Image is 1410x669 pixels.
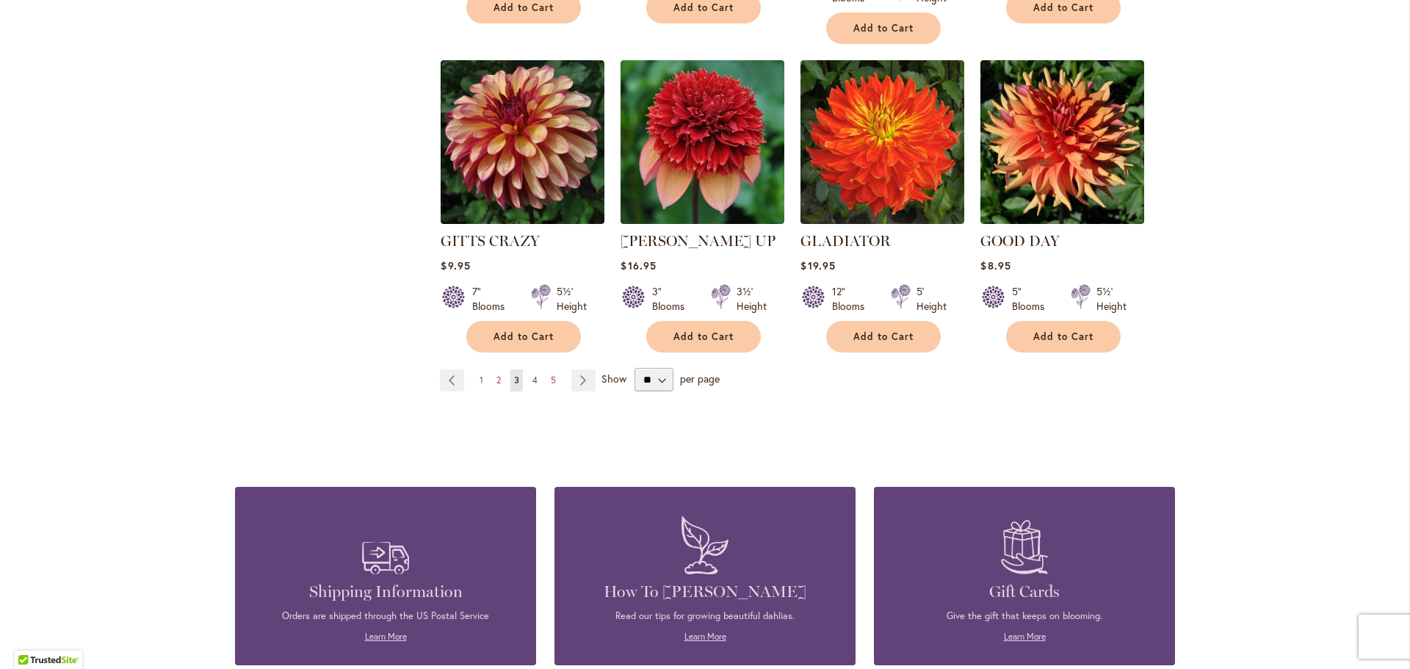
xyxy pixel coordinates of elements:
iframe: Launch Accessibility Center [11,617,52,658]
img: GITTY UP [621,60,784,224]
a: 1 [476,369,487,391]
a: GOOD DAY [980,213,1144,227]
span: Add to Cart [853,330,914,343]
p: Orders are shipped through the US Postal Service [257,610,514,623]
button: Add to Cart [826,321,941,352]
p: Give the gift that keeps on blooming. [896,610,1153,623]
a: 4 [529,369,541,391]
div: 7" Blooms [472,284,513,314]
a: Gladiator [800,213,964,227]
span: Add to Cart [1033,1,1093,14]
span: Add to Cart [1033,330,1093,343]
a: [PERSON_NAME] UP [621,232,775,250]
a: GLADIATOR [800,232,891,250]
a: 5 [547,369,560,391]
div: 3" Blooms [652,284,693,314]
a: Gitts Crazy [441,213,604,227]
span: 4 [532,375,538,386]
div: 5' Height [916,284,947,314]
div: 12" Blooms [832,284,873,314]
span: $8.95 [980,258,1010,272]
p: Read our tips for growing beautiful dahlias. [576,610,834,623]
span: Add to Cart [673,330,734,343]
span: Show [601,372,626,386]
span: Add to Cart [493,330,554,343]
span: 3 [514,375,519,386]
img: Gitts Crazy [441,60,604,224]
a: GITTS CRAZY [441,232,540,250]
span: $19.95 [800,258,835,272]
div: 5½' Height [557,284,587,314]
span: Add to Cart [673,1,734,14]
span: Add to Cart [853,22,914,35]
button: Add to Cart [826,12,941,44]
a: Learn More [1004,631,1046,642]
a: 2 [493,369,505,391]
button: Add to Cart [1006,321,1121,352]
span: $16.95 [621,258,656,272]
span: 2 [496,375,501,386]
img: Gladiator [800,60,964,224]
a: GITTY UP [621,213,784,227]
span: Add to Cart [493,1,554,14]
h4: Shipping Information [257,582,514,602]
span: per page [680,372,720,386]
button: Add to Cart [646,321,761,352]
div: 5" Blooms [1012,284,1053,314]
a: Learn More [365,631,407,642]
a: Learn More [684,631,726,642]
span: $9.95 [441,258,470,272]
a: GOOD DAY [980,232,1060,250]
div: 3½' Height [737,284,767,314]
span: 1 [480,375,483,386]
button: Add to Cart [466,321,581,352]
h4: How To [PERSON_NAME] [576,582,834,602]
div: 5½' Height [1096,284,1127,314]
span: 5 [551,375,556,386]
img: GOOD DAY [980,60,1144,224]
h4: Gift Cards [896,582,1153,602]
